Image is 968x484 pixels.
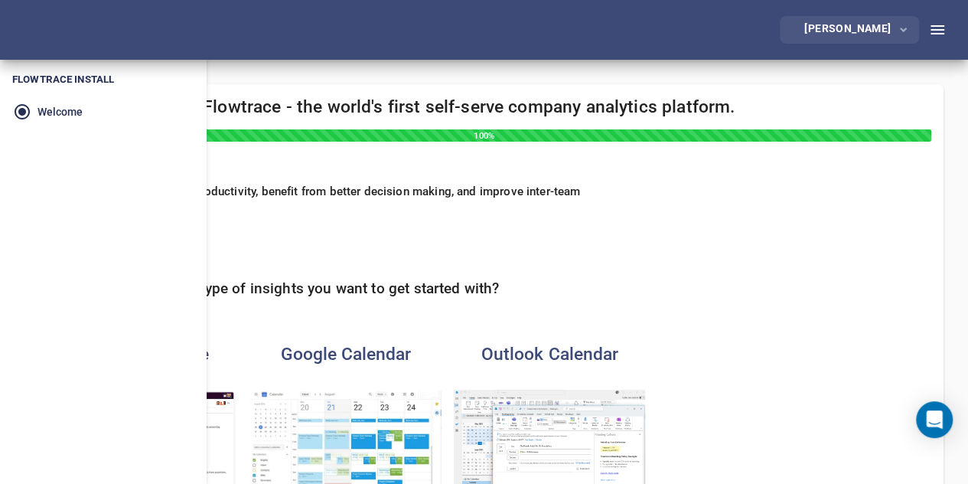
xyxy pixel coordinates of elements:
[919,11,956,48] button: Toggle Sidebar
[804,23,897,34] div: [PERSON_NAME]
[780,16,919,44] button: [PERSON_NAME]
[37,96,931,142] h4: Step 1 - Welcome to Flowtrace - the world's first self-serve company analytics platform.
[162,280,500,298] h5: What type of insights you want to get started with?
[37,185,624,212] h6: We exist so you can increase productivity, benefit from better decision making, and improve inter...
[37,129,931,142] div: 100%
[916,401,953,438] div: Open Intercom Messenger
[250,344,442,365] h4: Google Calendar
[454,344,645,365] h4: Outlook Calendar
